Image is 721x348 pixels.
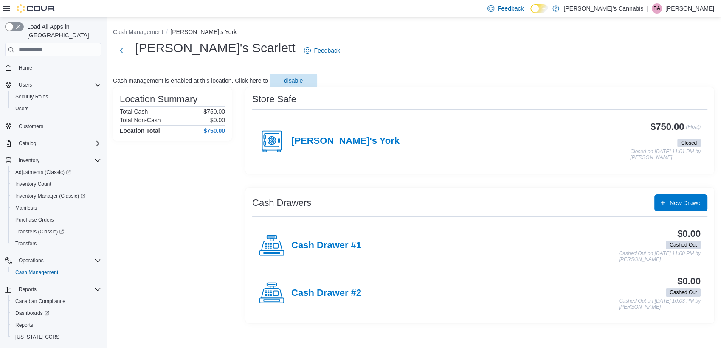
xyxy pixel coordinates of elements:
span: Closed [681,139,697,147]
span: Washington CCRS [12,332,101,342]
span: Transfers [12,239,101,249]
span: Dark Mode [530,13,531,14]
button: Purchase Orders [8,214,104,226]
span: Customers [15,121,101,131]
button: disable [270,74,317,87]
div: Brandon Arrigo [652,3,662,14]
p: $0.00 [210,117,225,123]
h3: Location Summary [120,94,197,104]
span: Manifests [12,203,101,213]
span: Closed [677,139,701,147]
span: Load All Apps in [GEOGRAPHIC_DATA] [24,22,101,39]
a: Inventory Manager (Classic) [12,191,89,201]
span: [US_STATE] CCRS [15,334,59,340]
span: Users [19,81,32,88]
span: Reports [15,322,33,328]
a: Home [15,63,36,73]
button: Operations [15,255,47,266]
h6: Total Non-Cash [120,117,161,123]
span: Catalog [15,138,101,149]
p: Cashed Out on [DATE] 11:00 PM by [PERSON_NAME] [619,251,701,262]
span: Security Roles [12,92,101,102]
h4: Cash Drawer #2 [291,288,361,299]
span: disable [284,76,303,85]
span: Users [12,104,101,114]
img: Cova [17,4,55,13]
a: Manifests [12,203,40,213]
p: (Float) [686,122,701,137]
span: Adjustments (Classic) [15,169,71,176]
a: Users [12,104,32,114]
p: [PERSON_NAME]'s Cannabis [563,3,643,14]
h4: $750.00 [203,127,225,134]
h3: Store Safe [252,94,296,104]
span: Home [19,65,32,71]
span: Operations [15,255,101,266]
button: Customers [2,120,104,132]
span: Inventory Manager (Classic) [12,191,101,201]
h1: [PERSON_NAME]'s Scarlett [135,39,296,56]
a: Canadian Compliance [12,296,69,306]
span: Feedback [314,46,340,55]
a: Feedback [301,42,344,59]
button: Inventory [15,155,43,166]
h3: $750.00 [651,122,684,132]
button: New Drawer [654,194,707,211]
button: Canadian Compliance [8,295,104,307]
button: Cash Management [113,28,163,35]
h4: Cash Drawer #1 [291,240,361,251]
input: Dark Mode [530,4,548,13]
a: Transfers (Classic) [12,227,68,237]
span: Reports [15,284,101,295]
button: Inventory Count [8,178,104,190]
nav: An example of EuiBreadcrumbs [113,28,714,38]
p: | [647,3,648,14]
button: Inventory [2,154,104,166]
span: Users [15,80,101,90]
h3: $0.00 [677,229,701,239]
span: Canadian Compliance [12,296,101,306]
span: Purchase Orders [12,215,101,225]
span: Manifests [15,205,37,211]
button: Transfers [8,238,104,250]
button: Users [2,79,104,91]
span: Feedback [498,4,524,13]
a: Purchase Orders [12,215,57,225]
a: Dashboards [12,308,53,318]
span: New Drawer [670,199,702,207]
h3: $0.00 [677,276,701,286]
span: Transfers (Classic) [12,227,101,237]
button: Operations [2,255,104,267]
span: Catalog [19,140,36,147]
a: Inventory Count [12,179,55,189]
button: Home [2,62,104,74]
p: $750.00 [203,108,225,115]
span: Inventory Count [12,179,101,189]
p: [PERSON_NAME] [665,3,714,14]
span: Inventory Manager (Classic) [15,193,85,199]
span: Cashed Out [670,289,697,296]
a: Transfers [12,239,40,249]
span: Transfers [15,240,37,247]
span: Dashboards [15,310,49,317]
span: Operations [19,257,44,264]
button: Reports [2,283,104,295]
span: Canadian Compliance [15,298,65,305]
span: Home [15,62,101,73]
button: [US_STATE] CCRS [8,331,104,343]
a: Customers [15,121,47,132]
button: Security Roles [8,91,104,103]
span: Cash Management [15,269,58,276]
h4: Location Total [120,127,160,134]
span: Adjustments (Classic) [12,167,101,177]
span: BA [653,3,660,14]
h4: [PERSON_NAME]'s York [291,136,400,147]
span: Dashboards [12,308,101,318]
span: Cashed Out [666,241,701,249]
a: [US_STATE] CCRS [12,332,63,342]
a: Adjustments (Classic) [8,166,104,178]
a: Reports [12,320,37,330]
a: Inventory Manager (Classic) [8,190,104,202]
button: Reports [8,319,104,331]
span: Reports [12,320,101,330]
